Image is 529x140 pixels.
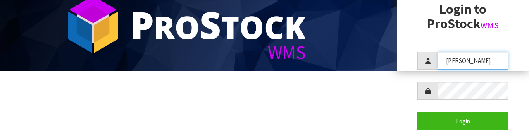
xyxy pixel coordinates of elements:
button: Login [417,112,508,130]
div: ro tock [130,6,306,43]
div: WMS [130,43,306,62]
h2: Login to ProStock [417,2,508,31]
small: WMS [481,20,499,31]
input: Username [438,52,508,70]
